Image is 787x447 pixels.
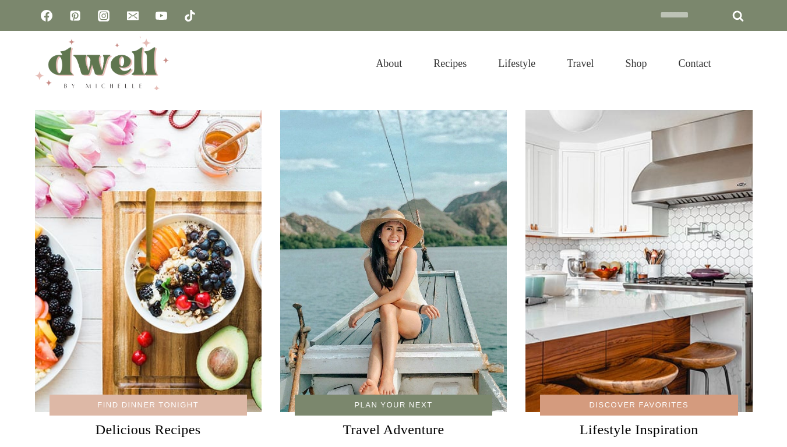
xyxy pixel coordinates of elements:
[360,43,726,84] nav: Primary Navigation
[35,4,58,27] a: Facebook
[35,37,169,90] img: DWELL by michelle
[360,43,418,84] a: About
[121,4,144,27] a: Email
[733,54,753,73] button: View Search Form
[418,43,482,84] a: Recipes
[63,4,87,27] a: Pinterest
[551,43,609,84] a: Travel
[482,43,551,84] a: Lifestyle
[92,4,115,27] a: Instagram
[609,43,662,84] a: Shop
[178,4,202,27] a: TikTok
[663,43,727,84] a: Contact
[150,4,173,27] a: YouTube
